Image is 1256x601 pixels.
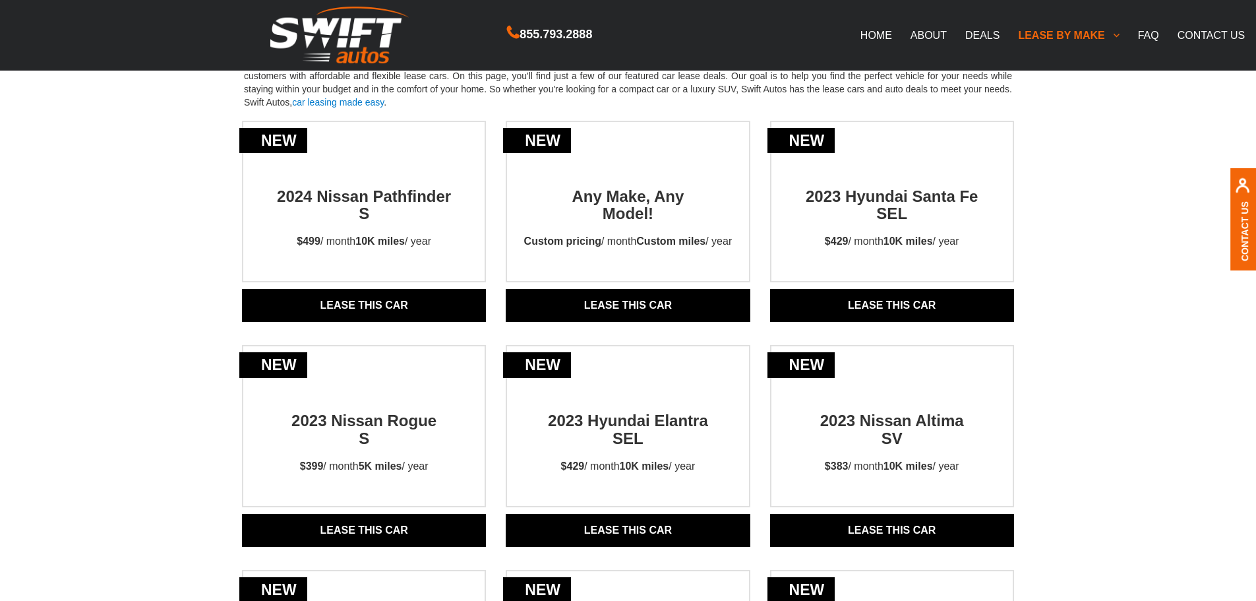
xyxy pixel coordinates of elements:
a: CONTACT US [1168,21,1255,49]
a: new2023 Hyundai Elantra SEL$429/ month10K miles/ year [507,389,748,486]
strong: Custom miles [636,236,705,247]
a: new2024 Nissan Pathfinder S$499/ month10K miles/ year [243,164,485,262]
a: Lease THIS CAR [770,289,1014,322]
a: Lease THIS CAR [242,289,486,322]
span: 855.793.2888 [520,25,592,44]
h2: 2023 Hyundai Santa Fe SEL [799,164,985,223]
strong: $399 [300,460,324,472]
a: car leasing made easy [292,97,384,108]
div: new [239,128,307,154]
strong: 10K miles [883,460,933,472]
a: DEALS [956,21,1009,49]
a: HOME [851,21,901,49]
strong: 10K miles [620,460,669,472]
a: newAny Make, AnyModel!Custom pricing/ monthCustom miles/ year [507,164,748,262]
div: new [503,352,571,378]
h2: 2023 Hyundai Elantra SEL [535,389,721,447]
a: new2023 Nissan AltimaSV$383/ month10K miles/ year [771,389,1013,486]
p: / month / year [512,222,744,261]
a: LEASE BY MAKE [1009,21,1128,49]
strong: $429 [825,236,849,247]
p: At Swift Autos, we offer some of the best car lease deals in the industry. We understand that fin... [232,44,1024,121]
p: / month / year [285,222,443,261]
a: Lease THIS CAR [506,289,750,322]
p: / month / year [549,447,707,486]
h2: Any Make, Any Model! [535,164,721,223]
img: Swift Autos [270,7,409,64]
a: Lease THIS CAR [242,514,486,547]
strong: 10K miles [883,236,933,247]
strong: 10K miles [355,236,405,247]
a: Lease THIS CAR [770,514,1014,547]
div: new [767,128,835,154]
h2: 2023 Nissan Altima SV [799,389,985,447]
a: FAQ [1129,21,1168,49]
p: / month / year [813,222,971,261]
a: 855.793.2888 [507,29,592,40]
strong: $429 [561,460,585,472]
p: / month / year [288,447,440,486]
a: ABOUT [901,21,956,49]
h2: 2024 Nissan Pathfinder S [271,164,457,223]
p: / month / year [813,447,971,486]
h2: 2023 Nissan Rogue S [271,389,457,447]
a: Contact Us [1240,201,1250,261]
strong: Custom pricing [524,236,601,247]
a: Lease THIS CAR [506,514,750,547]
strong: $499 [297,236,320,247]
div: new [503,128,571,154]
div: new [239,352,307,378]
div: new [767,352,835,378]
a: new2023 Hyundai Santa Fe SEL$429/ month10K miles/ year [771,164,1013,262]
strong: 5K miles [359,460,402,472]
a: new2023 Nissan RogueS$399/ month5K miles/ year [243,389,485,486]
strong: $383 [825,460,849,472]
img: contact us, iconuser [1235,178,1250,201]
